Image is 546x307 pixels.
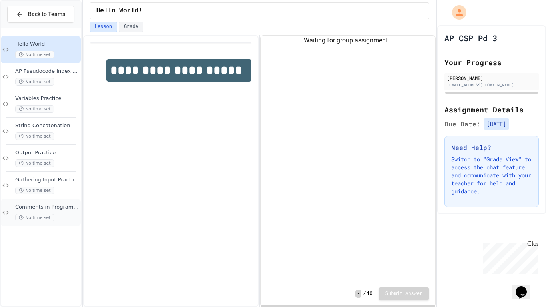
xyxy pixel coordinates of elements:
[379,287,429,300] button: Submit Answer
[15,214,54,221] span: No time set
[96,6,142,16] span: Hello World!
[15,132,54,140] span: No time set
[15,177,79,183] span: Gathering Input Practice
[444,104,539,115] h2: Assignment Details
[15,78,54,86] span: No time set
[15,204,79,211] span: Comments in Programming
[451,143,532,152] h3: Need Help?
[261,36,435,45] div: Waiting for group assignment...
[15,41,79,48] span: Hello World!
[15,68,79,75] span: AP Pseudocode Index Card Assignment
[119,22,143,32] button: Grade
[367,291,372,297] span: 10
[512,275,538,299] iframe: chat widget
[363,291,366,297] span: /
[484,118,509,130] span: [DATE]
[15,122,79,129] span: String Concatenation
[480,240,538,274] iframe: chat widget
[15,51,54,58] span: No time set
[451,155,532,195] p: Switch to "Grade View" to access the chat feature and communicate with your teacher for help and ...
[15,150,79,156] span: Output Practice
[385,291,423,297] span: Submit Answer
[444,32,497,44] h1: AP CSP Pd 3
[15,95,79,102] span: Variables Practice
[444,119,480,129] span: Due Date:
[15,159,54,167] span: No time set
[3,3,55,51] div: Chat with us now!Close
[15,187,54,194] span: No time set
[28,10,65,18] span: Back to Teams
[447,74,536,82] div: [PERSON_NAME]
[90,22,117,32] button: Lesson
[15,105,54,113] span: No time set
[355,290,361,298] span: -
[447,82,536,88] div: [EMAIL_ADDRESS][DOMAIN_NAME]
[444,57,539,68] h2: Your Progress
[444,3,468,22] div: My Account
[7,6,74,23] button: Back to Teams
